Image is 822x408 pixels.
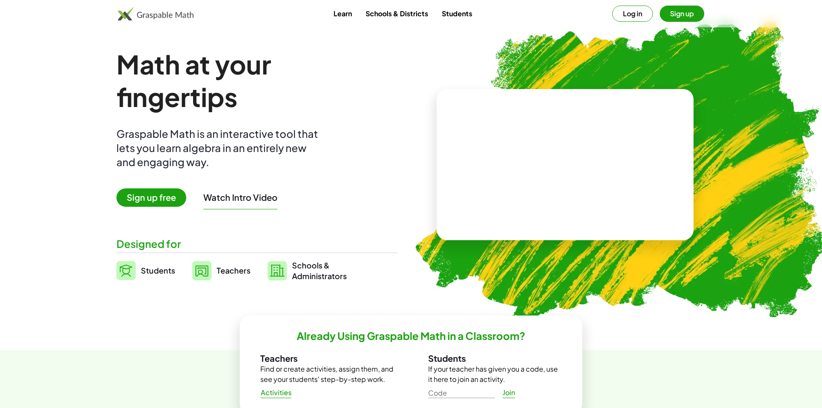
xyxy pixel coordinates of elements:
[268,260,347,281] a: Schools &Administrators
[260,364,394,384] p: Find or create activities, assign them, and see your students' step-by-step work.
[116,260,175,281] a: Students
[192,261,211,280] img: svg%3e
[660,6,704,22] button: Sign up
[495,385,522,400] a: Join
[292,260,347,281] span: Schools & Administrators
[116,261,136,280] img: svg%3e
[428,353,562,364] h3: Students
[116,188,186,207] span: Sign up free
[502,388,515,397] span: Join
[428,364,562,384] p: If your teacher has given you a code, use it here to join an activity.
[612,6,653,22] button: Log in
[116,48,389,113] h1: Math at your fingertips
[141,265,175,275] span: Students
[435,6,479,21] a: Students
[217,265,250,275] span: Teachers
[260,388,292,397] span: Activities
[192,260,250,281] a: Teachers
[268,261,287,280] img: svg%3e
[203,192,277,203] button: Watch Intro Video
[327,6,359,21] a: Learn
[253,385,298,400] a: Activities
[116,237,397,251] div: Designed for
[501,133,629,197] video: What is this? This is dynamic math notation. Dynamic math notation plays a central role in how Gr...
[297,329,525,342] h2: Already Using Graspable Math in a Classroom?
[260,353,394,364] h3: Teachers
[359,6,435,21] a: Schools & Districts
[116,127,322,169] div: Graspable Math is an interactive tool that lets you learn algebra in an entirely new and engaging...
